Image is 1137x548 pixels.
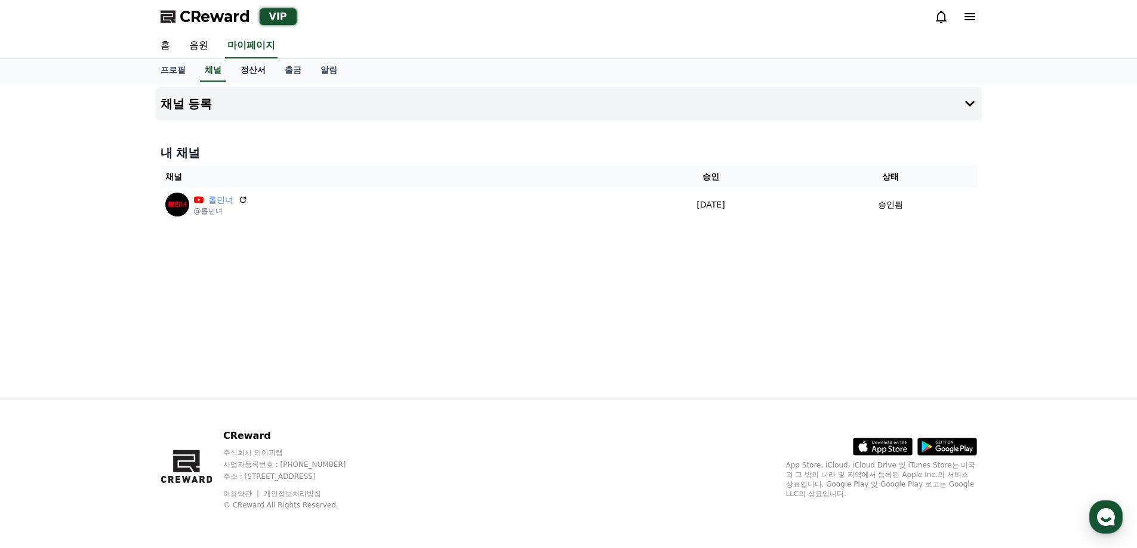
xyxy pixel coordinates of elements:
[231,59,275,82] a: 정산서
[109,397,124,406] span: 대화
[151,33,180,58] a: 홈
[786,460,977,499] p: App Store, iCloud, iCloud Drive 및 iTunes Store는 미국과 그 밖의 나라 및 지역에서 등록된 Apple Inc.의 서비스 상표입니다. Goo...
[165,193,189,216] img: 롤민녀
[79,378,154,408] a: 대화
[161,166,617,188] th: 채널
[200,59,226,82] a: 채널
[151,59,195,82] a: 프로필
[878,199,903,211] p: 승인됨
[180,33,218,58] a: 음원
[223,472,369,481] p: 주소 : [STREET_ADDRESS]
[161,7,250,26] a: CReward
[311,59,347,82] a: 알림
[154,378,229,408] a: 설정
[223,429,369,443] p: CReward
[194,206,248,216] p: @롤민녀
[180,7,250,26] span: CReward
[225,33,278,58] a: 마이페이지
[208,194,233,206] a: 롤민녀
[264,490,321,498] a: 개인정보처리방침
[260,8,297,25] div: VIP
[622,199,800,211] p: [DATE]
[223,490,261,498] a: 이용약관
[161,144,977,161] h4: 내 채널
[223,500,369,510] p: © CReward All Rights Reserved.
[4,378,79,408] a: 홈
[275,59,311,82] a: 출금
[38,396,45,405] span: 홈
[161,97,212,110] h4: 채널 등록
[617,166,805,188] th: 승인
[156,87,982,120] button: 채널 등록
[223,460,369,469] p: 사업자등록번호 : [PHONE_NUMBER]
[184,396,199,405] span: 설정
[805,166,976,188] th: 상태
[223,448,369,457] p: 주식회사 와이피랩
